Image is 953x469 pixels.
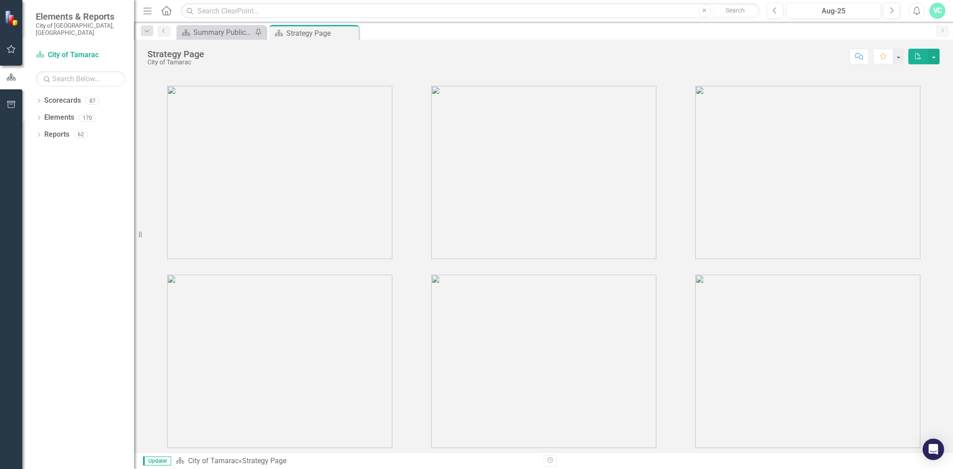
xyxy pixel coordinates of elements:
input: Search ClearPoint... [181,3,760,19]
a: Elements [44,113,74,123]
img: tamarac5%20v2.png [431,275,656,448]
a: City of Tamarac [188,456,239,465]
input: Search Below... [36,71,125,87]
small: City of [GEOGRAPHIC_DATA], [GEOGRAPHIC_DATA] [36,22,125,37]
div: Strategy Page [147,49,204,59]
img: tamarac1%20v3.png [167,86,392,259]
img: tamarac2%20v3.png [431,86,656,259]
a: Reports [44,130,69,140]
a: City of Tamarac [36,50,125,60]
div: 170 [79,114,96,121]
img: tamarac4%20v2.png [167,275,392,448]
div: Aug-25 [789,6,878,17]
a: Scorecards [44,96,81,106]
img: tamarac3%20v3.png [695,86,920,259]
div: Strategy Page [286,28,357,39]
div: 87 [85,97,100,105]
a: Summary Public Works Administration (5001) [179,27,252,38]
img: tamarac6%20v2.png [695,275,920,448]
span: Updater [143,456,171,465]
div: Summary Public Works Administration (5001) [193,27,252,38]
div: City of Tamarac [147,59,204,66]
div: Strategy Page [242,456,286,465]
img: ClearPoint Strategy [4,10,20,26]
span: Elements & Reports [36,11,125,22]
span: Search [726,7,745,14]
button: Aug-25 [786,3,881,19]
button: VC [929,3,945,19]
div: 62 [74,131,88,138]
button: Search [713,4,758,17]
div: » [176,456,537,466]
div: Open Intercom Messenger [923,439,944,460]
